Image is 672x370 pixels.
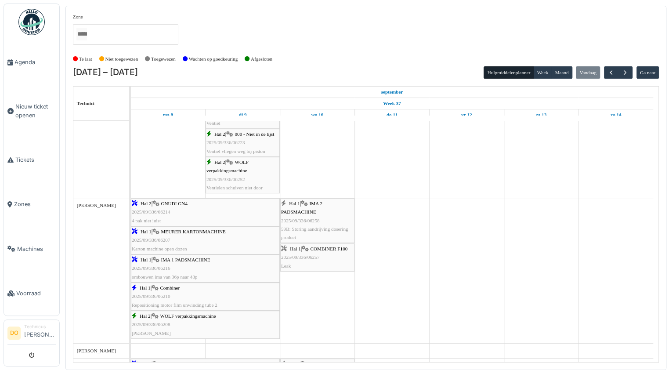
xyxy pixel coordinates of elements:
[132,256,279,281] div: |
[189,55,238,63] label: Wachten op goedkeuring
[281,263,291,268] span: Leak
[206,120,220,126] span: Ventiel
[141,257,152,262] span: Hal 1
[608,109,624,120] a: 14 september 2025
[16,289,56,297] span: Voorraad
[132,322,170,327] span: 2025/09/336/06208
[77,348,116,353] span: [PERSON_NAME]
[4,84,59,138] a: Nieuw ticket openen
[281,245,354,270] div: |
[132,330,171,336] span: [PERSON_NAME]
[206,158,279,192] div: |
[4,40,59,84] a: Agenda
[214,160,225,165] span: Hal 2
[309,109,326,120] a: 10 september 2025
[132,200,279,225] div: |
[206,140,245,145] span: 2025/09/336/06223
[24,323,56,342] li: [PERSON_NAME]
[206,149,265,154] span: Ventiel vliegen weg bij piston
[381,98,403,109] a: Week 37
[384,109,400,120] a: 11 september 2025
[289,201,300,206] span: Hal 1
[161,201,188,206] span: GNUDI GN4
[140,285,151,290] span: Hal 1
[459,109,474,120] a: 12 september 2025
[15,102,56,119] span: Nieuw ticket openen
[76,28,87,40] input: Alles
[160,285,180,290] span: Combiner
[4,271,59,316] a: Voorraad
[161,257,210,262] span: IMA 1 PADSMACHINE
[132,209,170,214] span: 2025/09/336/06214
[4,182,59,226] a: Zones
[4,227,59,271] a: Machines
[141,229,152,234] span: Hal 1
[281,200,354,242] div: |
[105,55,138,63] label: Niet toegewezen
[161,109,175,120] a: 8 september 2025
[281,226,348,240] span: 59B: Storing aandrijving dosering product
[551,66,572,79] button: Maand
[576,66,600,79] button: Vandaag
[132,302,217,308] span: Repositioning motor film unwinding tube 2
[534,109,549,120] a: 13 september 2025
[281,254,320,260] span: 2025/09/336/06257
[235,131,274,137] span: 000 - Niet in de lijst
[618,66,632,79] button: Volgende
[214,131,225,137] span: Hal 2
[79,55,92,63] label: Te laat
[604,66,618,79] button: Vorige
[310,246,347,251] span: COMBINER F100
[379,87,405,98] a: 8 september 2025
[289,361,300,366] span: Hal 1
[251,55,272,63] label: Afgesloten
[132,294,170,299] span: 2025/09/336/06210
[15,156,56,164] span: Tickets
[77,203,116,208] span: [PERSON_NAME]
[161,229,225,234] span: MEURER KARTONMACHINE
[533,66,552,79] button: Week
[290,246,301,251] span: Hal 1
[206,130,279,156] div: |
[161,361,178,366] span: Novopac
[132,246,187,251] span: Karton machine open dozen
[17,245,56,253] span: Machines
[636,66,659,79] button: Ga naar
[132,274,197,279] span: ombouwen ima van 36p naar 48p
[132,284,279,309] div: |
[206,177,245,182] span: 2025/09/336/06252
[7,323,56,345] a: DO Technicus[PERSON_NAME]
[237,109,249,120] a: 9 september 2025
[73,67,138,78] h2: [DATE] – [DATE]
[206,185,263,190] span: Ventielen schuiven niet door
[141,361,152,366] span: Hal 1
[484,66,534,79] button: Hulpmiddelenplanner
[14,200,56,208] span: Zones
[140,313,151,319] span: Hal 2
[160,313,216,319] span: WOLF verpakkingsmachine
[14,58,56,66] span: Agenda
[132,228,279,253] div: |
[132,265,170,271] span: 2025/09/336/06216
[18,9,45,35] img: Badge_color-CXgf-gQk.svg
[73,13,83,21] label: Zone
[132,312,279,337] div: |
[24,323,56,330] div: Technicus
[151,55,176,63] label: Toegewezen
[132,237,170,243] span: 2025/09/336/06207
[77,101,94,106] span: Technici
[281,218,320,223] span: 2025/09/336/06258
[132,218,161,223] span: 4 pak niet juist
[4,138,59,182] a: Tickets
[7,326,21,340] li: DO
[141,201,152,206] span: Hal 2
